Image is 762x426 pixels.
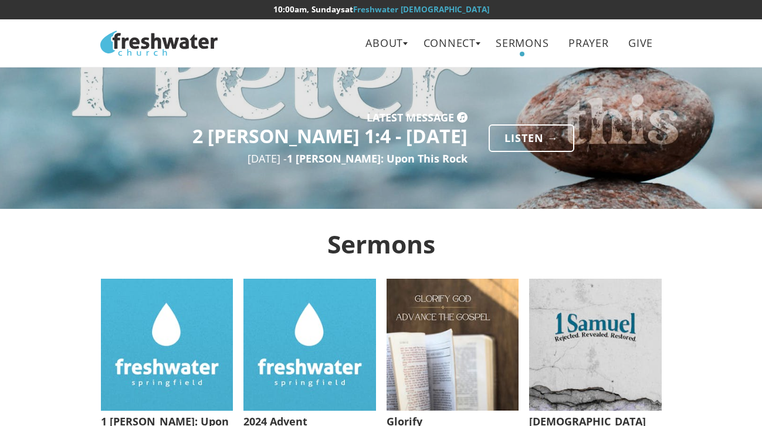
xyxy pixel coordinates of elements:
[101,279,233,411] img: fc-default-1400.png
[529,279,662,411] img: 1-Samuel-square.jpg
[620,30,662,56] a: Give
[353,4,489,15] a: Freshwater [DEMOGRAPHIC_DATA]
[489,124,574,152] a: Listen →
[357,30,412,56] a: About
[287,151,468,165] span: 1 [PERSON_NAME]: Upon This Rock
[387,279,519,411] img: Glorify-God-Advance-the-Gospel-square.png
[273,4,345,15] time: 10:00am, Sundays
[487,30,557,56] a: Sermons
[415,30,485,56] a: Connect
[560,30,617,56] a: Prayer
[101,126,468,146] h3: 2 [PERSON_NAME] 1:4 - [DATE]
[101,151,468,167] p: [DATE] -
[367,115,454,120] h5: Latest Message
[100,230,661,258] h2: Sermons
[100,31,218,56] img: Freshwater Church
[243,279,376,411] img: fc-default-1400.png
[100,5,661,14] h6: at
